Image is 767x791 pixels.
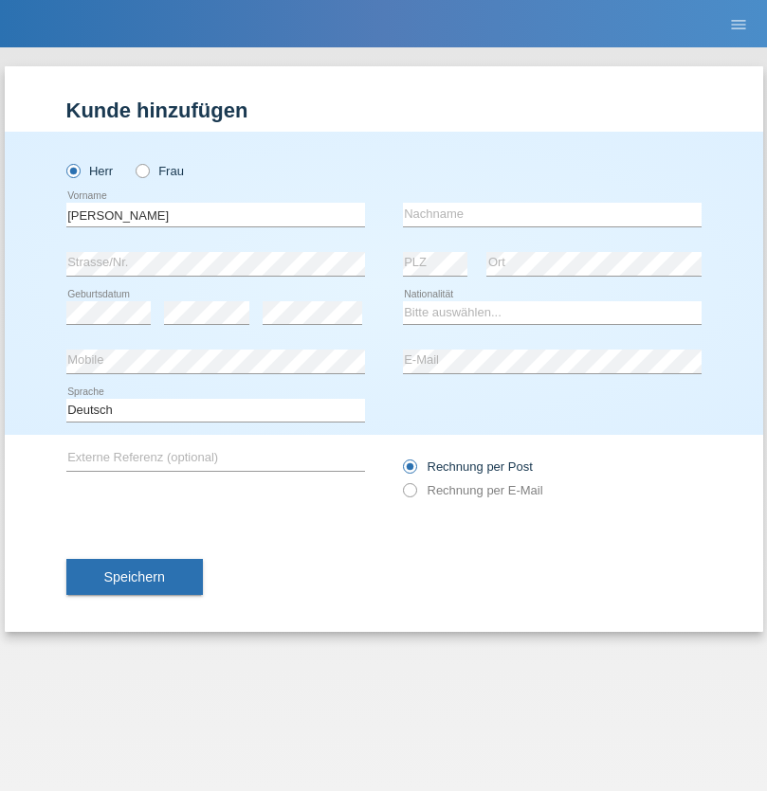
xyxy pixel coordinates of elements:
[66,99,702,122] h1: Kunde hinzufügen
[104,569,165,584] span: Speichern
[66,559,203,595] button: Speichern
[403,459,533,474] label: Rechnung per Post
[136,164,148,176] input: Frau
[403,483,415,507] input: Rechnung per E-Mail
[403,483,543,497] label: Rechnung per E-Mail
[66,164,79,176] input: Herr
[720,18,758,29] a: menu
[403,459,415,483] input: Rechnung per Post
[729,15,748,34] i: menu
[136,164,184,178] label: Frau
[66,164,114,178] label: Herr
